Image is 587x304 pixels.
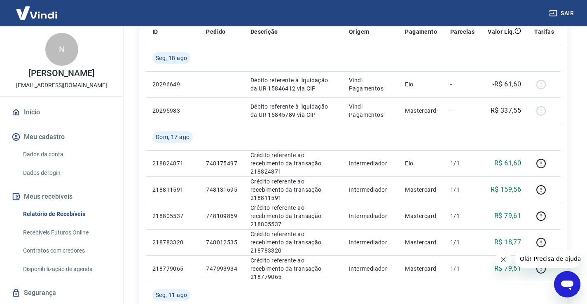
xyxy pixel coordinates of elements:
[450,212,475,220] p: 1/1
[250,151,336,176] p: Crédito referente ao recebimento da transação 218824871
[10,128,113,146] button: Meu cadastro
[250,28,278,36] p: Descrição
[489,106,521,116] p: -R$ 337,55
[206,159,237,167] p: 748175497
[349,102,392,119] p: Vindi Pagamentos
[405,159,437,167] p: Elo
[250,256,336,281] p: Crédito referente ao recebimento da transação 218779065
[405,80,437,88] p: Elo
[450,265,475,273] p: 1/1
[349,212,392,220] p: Intermediador
[152,186,193,194] p: 218811591
[152,159,193,167] p: 218824871
[494,158,521,168] p: R$ 61,60
[349,186,392,194] p: Intermediador
[20,165,113,181] a: Dados de login
[349,265,392,273] p: Intermediador
[156,291,187,299] span: Seg, 11 ago
[5,6,69,12] span: Olá! Precisa de ajuda?
[206,238,237,246] p: 748012535
[494,211,521,221] p: R$ 79,61
[349,159,392,167] p: Intermediador
[450,28,475,36] p: Parcelas
[206,265,237,273] p: 747993934
[20,146,113,163] a: Dados da conta
[156,54,187,62] span: Seg, 18 ago
[450,238,475,246] p: 1/1
[156,133,189,141] span: Dom, 17 ago
[10,188,113,206] button: Meus recebíveis
[28,69,94,78] p: [PERSON_NAME]
[491,185,522,195] p: R$ 159,56
[250,177,336,202] p: Crédito referente ao recebimento da transação 218811591
[494,237,521,247] p: R$ 18,77
[349,238,392,246] p: Intermediador
[349,28,369,36] p: Origem
[10,0,63,26] img: Vindi
[495,251,512,268] iframe: Fechar mensagem
[20,242,113,259] a: Contratos com credores
[547,6,577,21] button: Sair
[20,206,113,223] a: Relatório de Recebíveis
[152,80,193,88] p: 20296649
[450,80,475,88] p: -
[554,271,580,297] iframe: Botão para abrir a janela de mensagens
[450,159,475,167] p: 1/1
[206,212,237,220] p: 748109859
[45,33,78,66] div: N
[152,265,193,273] p: 218779065
[152,212,193,220] p: 218805537
[405,186,437,194] p: Mastercard
[250,76,336,93] p: Débito referente à liquidação da UR 15846412 via CIP
[250,230,336,255] p: Crédito referente ao recebimento da transação 218783320
[405,265,437,273] p: Mastercard
[206,186,237,194] p: 748131695
[349,76,392,93] p: Vindi Pagamentos
[250,102,336,119] p: Débito referente à liquidação da UR 15845789 via CIP
[10,284,113,302] a: Segurança
[405,107,437,115] p: Mastercard
[152,107,193,115] p: 20295983
[206,28,225,36] p: Pedido
[515,250,580,268] iframe: Mensagem da empresa
[405,238,437,246] p: Mastercard
[493,79,522,89] p: -R$ 61,60
[405,212,437,220] p: Mastercard
[152,28,158,36] p: ID
[152,238,193,246] p: 218783320
[10,103,113,121] a: Início
[534,28,554,36] p: Tarifas
[494,264,521,274] p: R$ 79,61
[488,28,515,36] p: Valor Líq.
[20,224,113,241] a: Recebíveis Futuros Online
[16,81,107,90] p: [EMAIL_ADDRESS][DOMAIN_NAME]
[405,28,437,36] p: Pagamento
[450,186,475,194] p: 1/1
[250,204,336,228] p: Crédito referente ao recebimento da transação 218805537
[20,261,113,278] a: Disponibilização de agenda
[450,107,475,115] p: -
